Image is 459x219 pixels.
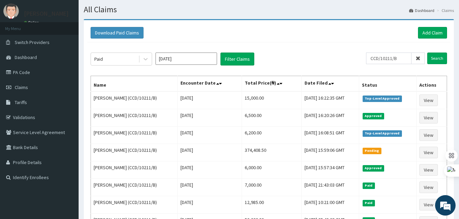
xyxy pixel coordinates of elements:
span: Switch Providers [15,39,50,45]
td: 12,985.00 [242,196,302,214]
input: Search [427,53,447,64]
input: Select Month and Year [156,53,217,65]
td: [DATE] 15:59:06 GMT [301,144,359,161]
span: Approved [363,113,384,119]
a: View [419,94,438,106]
img: d_794563401_company_1708531726252_794563401 [13,34,28,51]
a: View [419,129,438,141]
td: 7,000.00 [242,179,302,196]
span: Approved [363,165,384,171]
td: 6,500.00 [242,109,302,127]
span: Top-Level Approved [363,130,402,136]
td: [DATE] 16:20:26 GMT [301,109,359,127]
td: [DATE] [177,179,242,196]
a: View [419,199,438,210]
th: Status [359,76,416,92]
span: Tariffs [15,99,27,105]
h1: All Claims [84,5,454,14]
span: Top-Level Approved [363,96,402,102]
span: We're online! [40,66,94,135]
p: [PERSON_NAME] [24,11,69,17]
td: [PERSON_NAME] (CCD/10211/B) [91,109,178,127]
a: View [419,147,438,158]
a: Dashboard [409,8,434,13]
th: Total Price(₦) [242,76,302,92]
span: Dashboard [15,54,37,60]
span: Paid [363,200,375,206]
span: Paid [363,182,375,189]
li: Claims [435,8,454,13]
button: Filter Claims [220,53,254,65]
td: 374,408.50 [242,144,302,161]
td: [PERSON_NAME] (CCD/10211/B) [91,179,178,196]
th: Name [91,76,178,92]
a: View [419,112,438,123]
td: 6,200.00 [242,127,302,144]
a: Online [24,20,40,25]
a: View [419,164,438,176]
a: View [419,181,438,193]
img: User Image [3,3,19,19]
td: [DATE] [177,109,242,127]
td: [PERSON_NAME] (CCD/10211/B) [91,127,178,144]
textarea: Type your message and hit 'Enter' [3,146,130,170]
span: Claims [15,84,28,90]
button: Download Paid Claims [91,27,144,39]
td: [PERSON_NAME] (CCD/10211/B) [91,161,178,179]
div: Chat with us now [36,38,115,47]
td: [DATE] 21:43:03 GMT [301,179,359,196]
th: Actions [416,76,447,92]
div: Paid [94,56,103,62]
td: [DATE] 10:21:00 GMT [301,196,359,214]
td: [DATE] [177,127,242,144]
td: [DATE] [177,144,242,161]
td: [PERSON_NAME] (CCD/10211/B) [91,91,178,109]
td: [DATE] [177,196,242,214]
td: [DATE] 16:08:51 GMT [301,127,359,144]
th: Encounter Date [177,76,242,92]
th: Date Filed [301,76,359,92]
input: Search by HMO ID [366,53,411,64]
td: 6,000.00 [242,161,302,179]
td: [DATE] 16:22:35 GMT [301,91,359,109]
td: [DATE] [177,161,242,179]
td: [DATE] [177,91,242,109]
div: Minimize live chat window [112,3,129,20]
a: Add Claim [418,27,447,39]
td: [DATE] 15:57:34 GMT [301,161,359,179]
span: Pending [363,148,381,154]
td: [PERSON_NAME] (CCD/10211/B) [91,144,178,161]
td: 15,000.00 [242,91,302,109]
td: [PERSON_NAME] (CCD/10211/B) [91,196,178,214]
